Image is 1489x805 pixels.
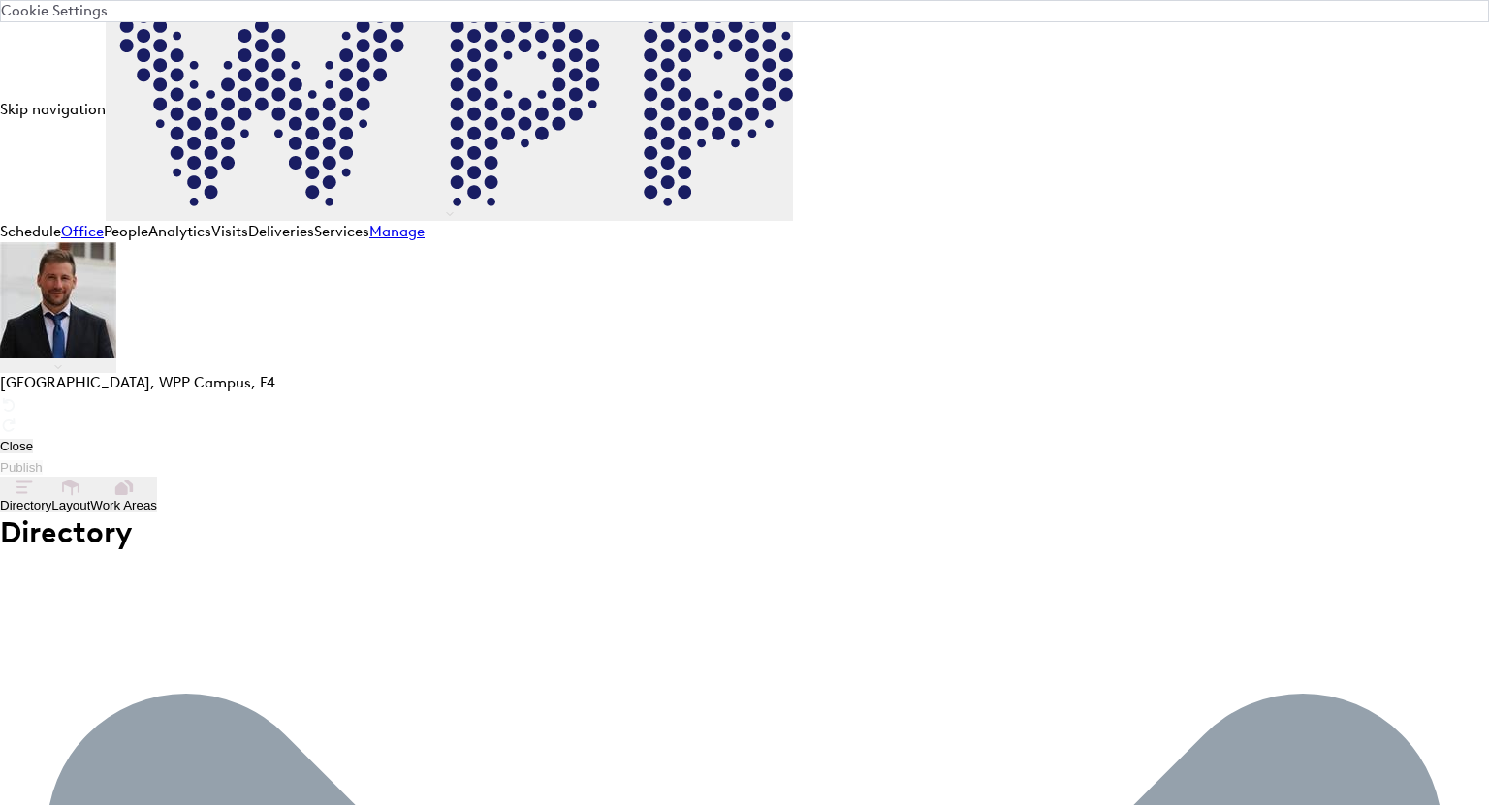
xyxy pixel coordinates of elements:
a: Visits [211,223,248,240]
button: Work Areas [90,477,157,512]
a: Services [314,223,369,240]
a: Office [61,223,104,240]
a: Manage [369,223,425,240]
a: Analytics [148,223,211,240]
span: Layout [51,498,90,512]
button: Layout [51,477,90,512]
span: Work Areas [90,498,157,512]
a: Deliveries [248,223,314,240]
a: People [104,223,148,240]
